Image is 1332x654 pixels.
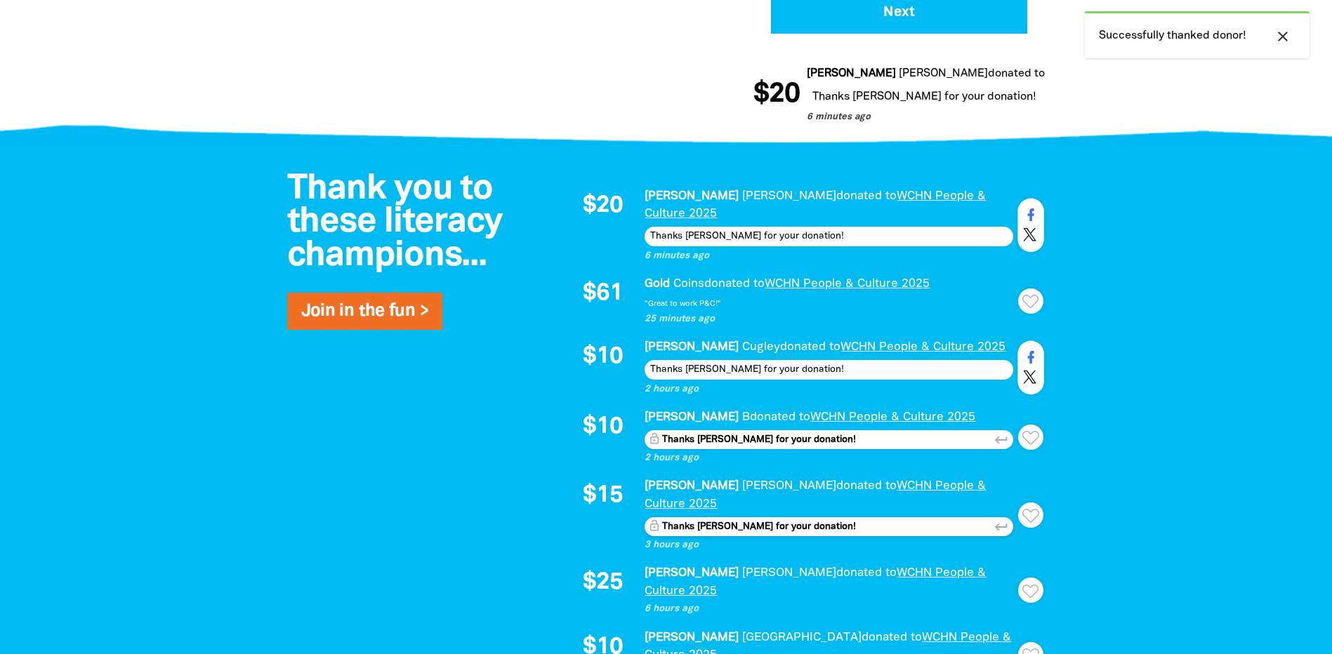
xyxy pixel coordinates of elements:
span: $15 [583,484,623,508]
label: Keep this private [645,429,661,448]
a: Join in the fun > [301,303,428,319]
a: WCHN People & Culture 2025 [810,412,975,422]
label: Keep this private [645,516,661,535]
em: Cugley [742,342,780,352]
a: WCHN People & Culture 2025 [645,568,986,596]
p: 25 minutes ago [645,312,1013,326]
span: $20 [583,194,623,218]
span: donated to [836,568,897,578]
em: [PERSON_NAME] [742,568,836,578]
span: Next [791,6,1008,20]
p: 6 minutes ago [645,249,1013,263]
div: Thanks [PERSON_NAME] for your donation! [645,227,1013,246]
a: WCHN People & Culture 2025 [1041,69,1193,79]
span: donated to [836,191,897,201]
em: "Great to work P&C!" [645,300,721,307]
em: [PERSON_NAME] [645,412,739,422]
span: donated to [704,279,765,289]
em: [PERSON_NAME] [645,632,739,643]
p: 2 hours ago [645,382,1013,396]
p: 2 hours ago [645,451,1013,465]
div: Donation stream [753,65,1045,124]
button: keyboard_return [991,430,1013,449]
span: $10 [583,345,623,369]
button: close [1270,27,1295,46]
span: donated to [862,632,922,643]
em: [PERSON_NAME] [803,69,892,79]
textarea: Thanks [PERSON_NAME] for your donation! [645,430,1013,449]
p: 3 hours ago [645,538,1013,552]
span: donated to [836,481,897,491]
span: $20 [750,81,796,109]
em: [PERSON_NAME] [742,481,836,491]
span: donated to [750,412,810,422]
em: [PERSON_NAME] [742,191,836,201]
span: $10 [583,415,623,439]
span: donated to [780,342,840,352]
em: Gold [645,279,670,289]
i: close [1274,28,1291,45]
div: Successfully thanked donor! [1085,11,1310,58]
textarea: Thanks [PERSON_NAME] for your donation! [645,517,1013,536]
em: B [742,412,750,422]
i: keyboard_return [994,432,1009,448]
span: $61 [583,282,623,306]
em: Coins [673,279,704,289]
span: donated to [984,69,1041,79]
div: Thanks [PERSON_NAME] for your donation! [645,360,1013,380]
i: keyboard_return [994,519,1009,535]
a: WCHN People & Culture 2025 [840,342,1005,352]
p: 6 minutes ago [803,111,1193,125]
a: WCHN People & Culture 2025 [765,279,930,289]
em: [PERSON_NAME] [645,191,739,201]
p: 6 hours ago [645,602,1013,616]
a: WCHN People & Culture 2025 [645,481,986,509]
span: $25 [583,571,623,595]
div: Thanks [PERSON_NAME] for your donation! [803,86,1193,108]
em: [PERSON_NAME] [645,481,739,491]
em: [PERSON_NAME] [645,342,739,352]
button: keyboard_return [991,517,1013,536]
em: [PERSON_NAME] [645,568,739,578]
em: [PERSON_NAME] [895,69,984,79]
span: Thank you to these literacy champions... [287,173,503,272]
em: [GEOGRAPHIC_DATA] [742,632,862,643]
